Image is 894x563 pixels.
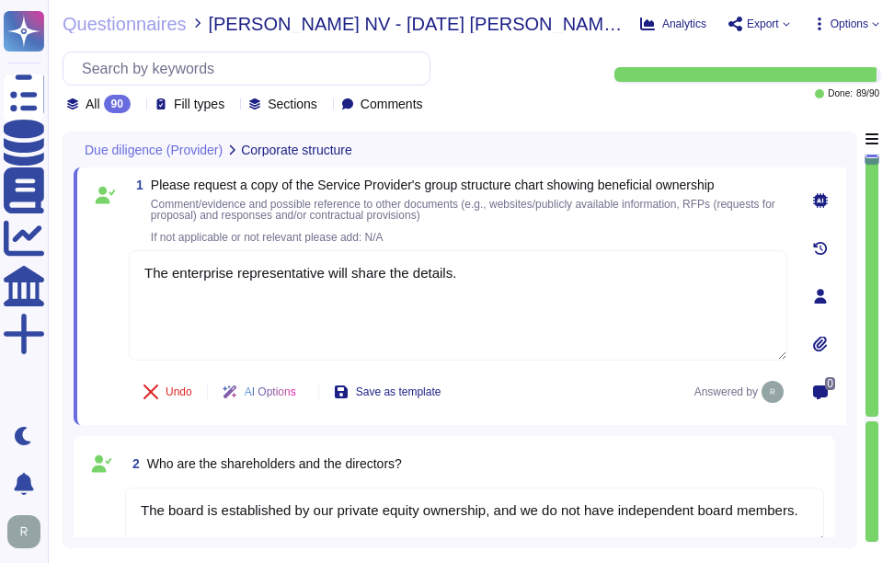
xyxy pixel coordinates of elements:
span: Fill types [174,98,224,110]
span: Corporate structure [241,144,352,156]
span: All [86,98,100,110]
span: 0 [825,377,835,390]
input: Search by keywords [73,52,430,85]
span: Answered by [694,386,758,397]
span: Comments [361,98,423,110]
span: Options [831,18,868,29]
img: user [762,381,784,403]
img: user [7,515,40,548]
span: Save as template [356,386,441,397]
span: 89 / 90 [856,89,879,98]
span: Please request a copy of the Service Provider's group structure chart showing beneficial ownership [151,178,715,192]
button: Undo [129,373,207,410]
span: Questionnaires [63,15,187,33]
button: Save as template [319,373,456,410]
span: Done: [828,89,853,98]
span: [PERSON_NAME] NV - [DATE] [PERSON_NAME] [PERSON_NAME] Due Diligence Template 3rd Party [208,15,625,33]
span: 1 [129,178,143,191]
textarea: The board is established by our private equity ownership, and we do not have independent board me... [125,488,824,545]
span: Undo [166,386,192,397]
span: Who are the shareholders and the directors? [147,456,402,471]
span: 2 [125,457,140,470]
span: Due diligence (Provider) [85,144,223,156]
div: 90 [104,95,131,113]
span: Comment/evidence and possible reference to other documents (e.g., websites/publicly available inf... [151,198,775,244]
span: Export [747,18,779,29]
span: Sections [268,98,317,110]
span: AI Options [245,386,296,397]
textarea: The enterprise representative will share the details. [129,250,787,361]
button: Analytics [640,17,706,31]
span: Analytics [662,18,706,29]
button: user [4,511,53,552]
